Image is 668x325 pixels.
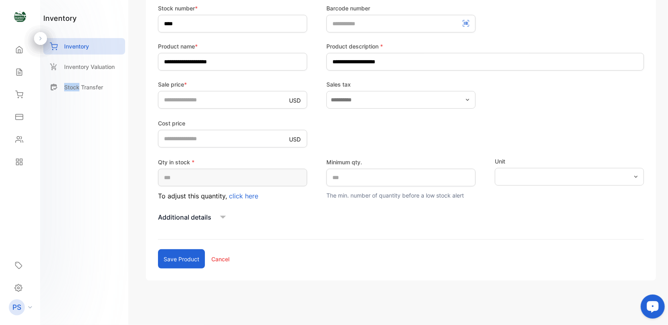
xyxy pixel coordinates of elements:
[495,157,644,166] label: Unit
[326,4,476,12] label: Barcode number
[634,291,668,325] iframe: LiveChat chat widget
[326,42,644,50] label: Product description
[289,135,301,143] p: USD
[158,158,307,166] label: Qty in stock
[326,191,476,200] p: The min. number of quantity before a low stock alert
[326,80,476,89] label: Sales tax
[43,13,77,24] h1: inventory
[158,249,205,268] button: Save product
[158,4,307,12] label: Stock number
[158,191,307,201] p: To adjust this quantity,
[43,79,125,95] a: Stock Transfer
[211,255,229,263] p: Cancel
[326,158,476,166] label: Minimum qty.
[289,96,301,105] p: USD
[158,80,307,89] label: Sale price
[158,42,307,50] label: Product name
[12,302,21,313] p: PS
[64,42,89,50] p: Inventory
[229,192,258,200] span: click here
[158,212,211,222] p: Additional details
[43,59,125,75] a: Inventory Valuation
[158,119,307,127] label: Cost price
[64,83,103,91] p: Stock Transfer
[43,38,125,55] a: Inventory
[14,10,26,22] img: logo
[64,63,115,71] p: Inventory Valuation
